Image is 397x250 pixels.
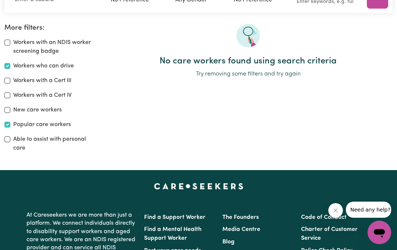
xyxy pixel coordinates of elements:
a: Careseekers home page [154,183,243,189]
h2: More filters: [4,24,95,32]
label: Popular care workers [13,120,71,129]
label: Able to assist with personal care [13,135,95,152]
a: The Founders [222,214,259,220]
label: Workers with an NDIS worker screening badge [13,38,95,56]
a: Find a Mental Health Support Worker [144,227,201,241]
a: Code of Conduct [301,214,347,220]
label: New care workers [13,106,62,114]
label: Workers who can drive [13,62,74,70]
p: Try removing some filters and try again [104,70,393,78]
label: Workers with a Cert III [13,76,71,85]
iframe: Button to launch messaging window [368,221,391,244]
label: Workers with a Cert IV [13,91,72,100]
iframe: Message from company [346,202,391,218]
a: Find a Support Worker [144,214,205,220]
a: Charter of Customer Service [301,227,358,241]
a: Media Centre [222,227,260,232]
a: Blog [222,239,235,245]
h2: No care workers found using search criteria [104,56,393,67]
iframe: Close message [328,203,343,218]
